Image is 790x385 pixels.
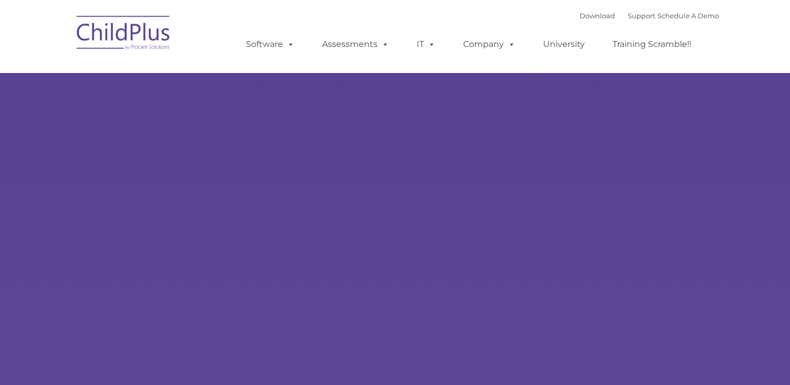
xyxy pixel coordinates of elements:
a: Download [580,11,615,20]
a: Support [628,11,655,20]
font: | [580,11,719,20]
a: Training Scramble!! [602,34,702,55]
a: University [533,34,595,55]
a: Schedule A Demo [657,11,719,20]
a: IT [406,34,446,55]
a: Assessments [312,34,399,55]
a: Software [235,34,305,55]
img: ChildPlus by Procare Solutions [72,8,176,61]
a: Company [453,34,526,55]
